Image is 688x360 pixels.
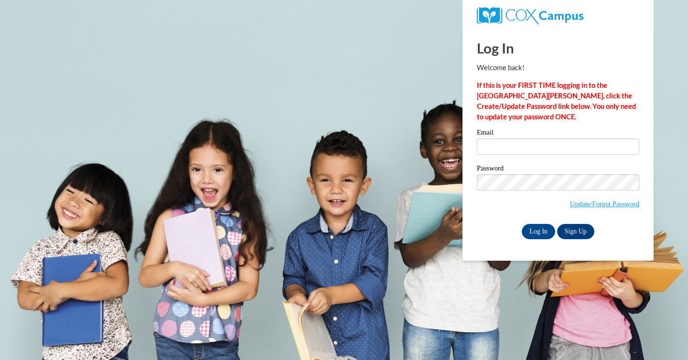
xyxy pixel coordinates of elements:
input: Log In [522,224,555,239]
label: Password [477,165,639,174]
a: Update/Forgot Password [570,200,639,208]
img: COX Campus [477,7,583,24]
label: Email [477,129,639,138]
a: COX Campus [477,11,583,19]
strong: If this is your FIRST TIME logging in to the [GEOGRAPHIC_DATA][PERSON_NAME], click the Create/Upd... [477,81,636,121]
a: Sign Up [557,224,594,239]
p: Welcome back! [477,63,639,73]
h1: Log In [477,38,639,58]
